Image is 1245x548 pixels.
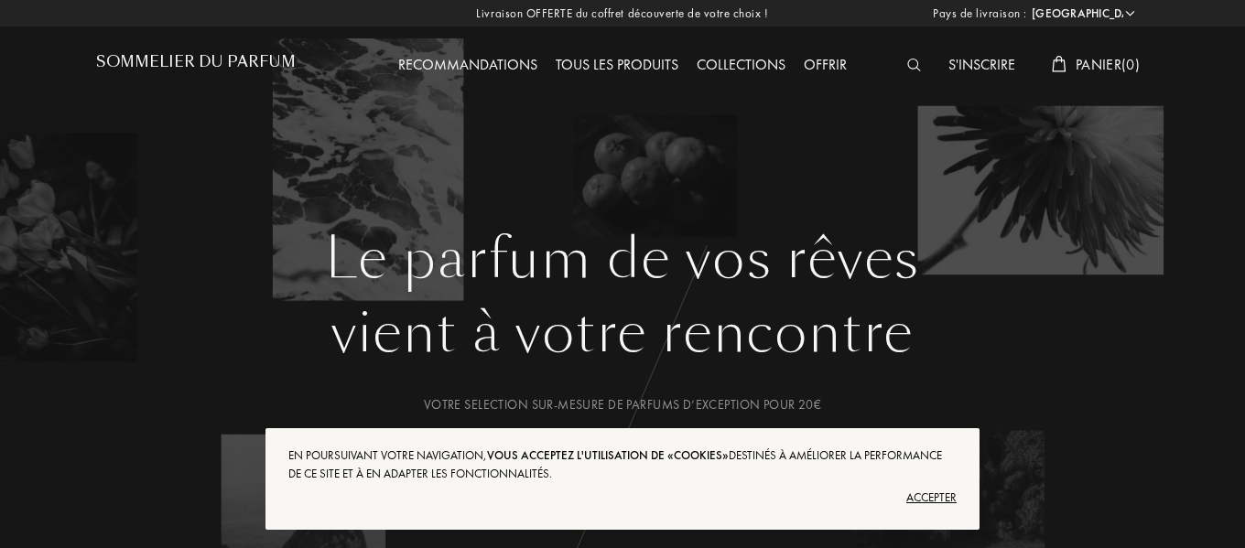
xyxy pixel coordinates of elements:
[907,59,921,71] img: search_icn_white.svg
[1052,56,1066,72] img: cart_white.svg
[288,446,957,483] div: En poursuivant votre navigation, destinés à améliorer la performance de ce site et à en adapter l...
[389,55,547,74] a: Recommandations
[110,292,1135,374] div: vient à votre rencontre
[1076,55,1140,74] span: Panier ( 0 )
[547,54,687,78] div: Tous les produits
[687,55,795,74] a: Collections
[487,447,729,463] span: vous acceptez l'utilisation de «cookies»
[939,55,1024,74] a: S'inscrire
[795,55,856,74] a: Offrir
[96,53,296,78] a: Sommelier du Parfum
[96,53,296,70] h1: Sommelier du Parfum
[795,54,856,78] div: Offrir
[687,54,795,78] div: Collections
[939,54,1024,78] div: S'inscrire
[933,5,1027,23] span: Pays de livraison :
[288,483,957,512] div: Accepter
[547,55,687,74] a: Tous les produits
[110,395,1135,414] div: Votre selection sur-mesure de parfums d’exception pour 20€
[110,226,1135,292] h1: Le parfum de vos rêves
[389,54,547,78] div: Recommandations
